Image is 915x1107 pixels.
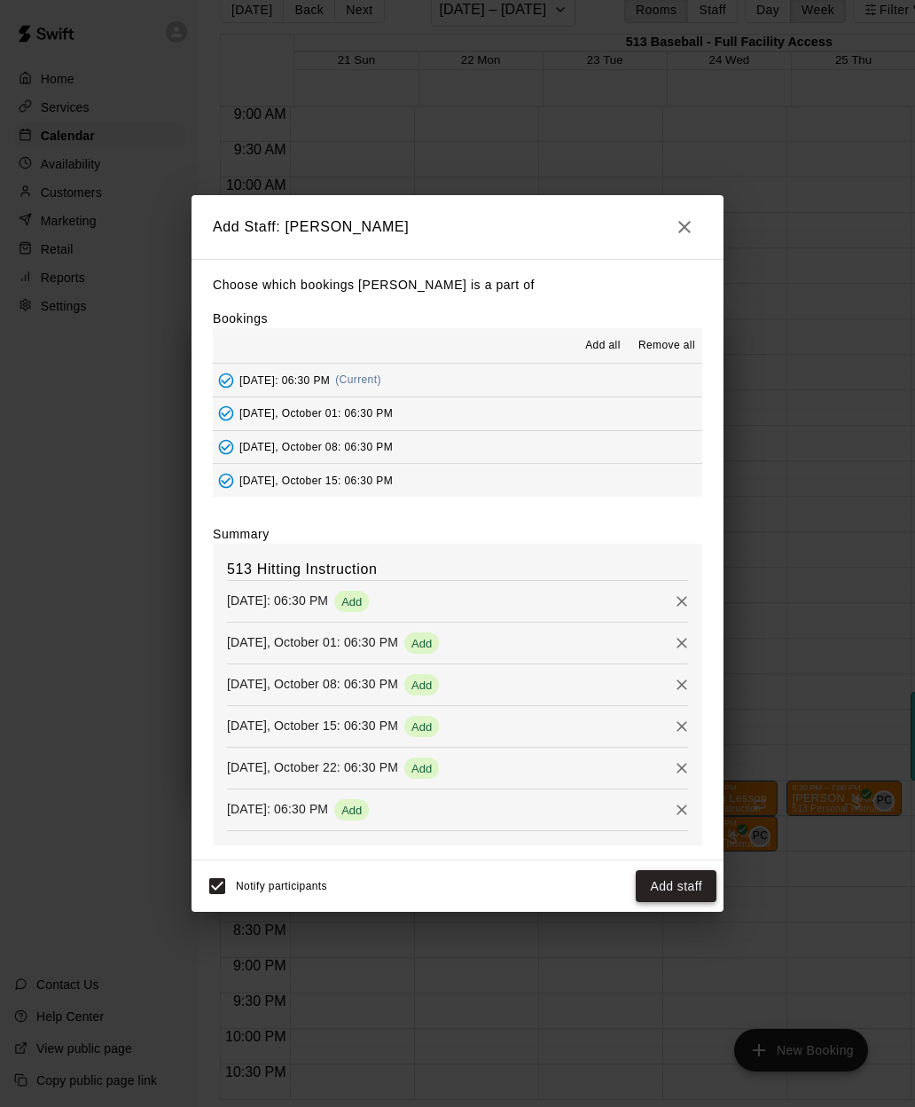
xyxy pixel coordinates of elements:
[636,870,716,903] button: Add staff
[669,755,695,781] button: Remove
[669,630,695,656] button: Remove
[638,337,695,355] span: Remove all
[227,558,688,581] h6: 513 Hitting Instruction
[669,713,695,740] button: Remove
[631,332,702,360] button: Remove all
[239,474,393,486] span: [DATE], October 15: 06:30 PM
[669,671,695,698] button: Remove
[192,195,723,259] h2: Add Staff: [PERSON_NAME]
[213,397,702,430] button: Added - Collect Payment[DATE], October 01: 06:30 PM
[213,274,702,296] p: Choose which bookings [PERSON_NAME] is a part of
[239,407,393,420] span: [DATE], October 01: 06:30 PM
[404,762,439,775] span: Add
[334,595,369,608] span: Add
[213,467,239,494] button: Added - Collect Payment
[213,311,268,326] label: Bookings
[669,588,695,615] button: Remove
[227,675,398,693] p: [DATE], October 08: 06:30 PM
[227,800,328,818] p: [DATE]: 06:30 PM
[404,679,439,692] span: Add
[213,434,239,460] button: Added - Collect Payment
[213,431,702,464] button: Added - Collect Payment[DATE], October 08: 06:30 PM
[227,758,398,776] p: [DATE], October 22: 06:30 PM
[236,880,327,892] span: Notify participants
[227,633,398,651] p: [DATE], October 01: 06:30 PM
[404,720,439,734] span: Add
[213,525,270,543] label: Summary
[213,364,702,396] button: Added - Collect Payment[DATE]: 06:30 PM(Current)
[213,400,239,427] button: Added - Collect Payment
[227,592,328,609] p: [DATE]: 06:30 PM
[239,441,393,453] span: [DATE], October 08: 06:30 PM
[227,717,398,734] p: [DATE], October 15: 06:30 PM
[575,332,631,360] button: Add all
[213,464,702,497] button: Added - Collect Payment[DATE], October 15: 06:30 PM
[335,373,381,386] span: (Current)
[404,637,439,650] span: Add
[585,337,621,355] span: Add all
[239,373,330,386] span: [DATE]: 06:30 PM
[669,797,695,823] button: Remove
[213,367,239,394] button: Added - Collect Payment
[334,804,369,817] span: Add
